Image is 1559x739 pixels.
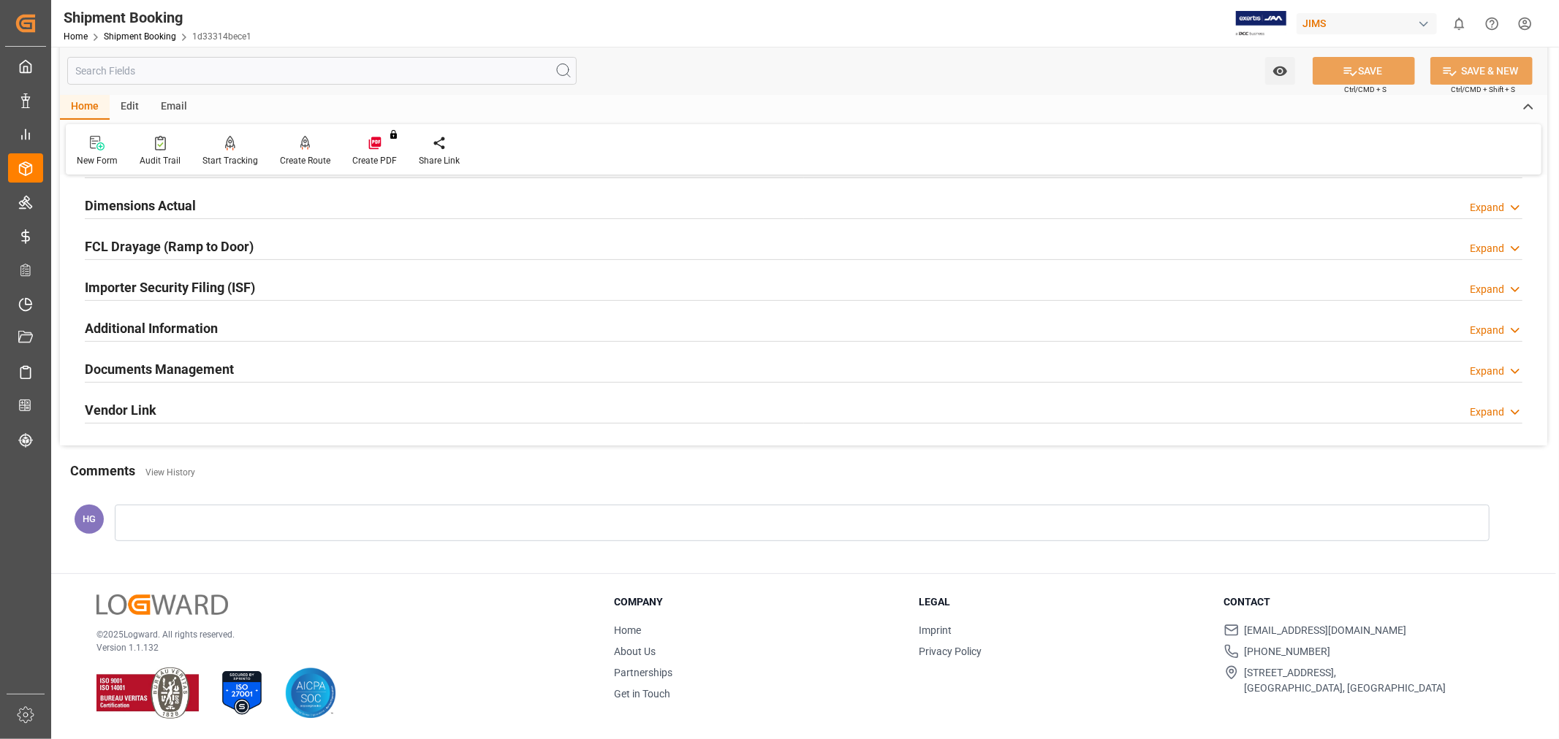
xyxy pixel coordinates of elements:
a: Home [614,624,641,636]
button: SAVE [1313,57,1415,85]
span: [STREET_ADDRESS], [GEOGRAPHIC_DATA], [GEOGRAPHIC_DATA] [1245,665,1446,696]
a: Partnerships [614,667,672,678]
a: Get in Touch [614,688,670,700]
div: Edit [110,95,150,120]
div: Shipment Booking [64,7,251,28]
a: Shipment Booking [104,31,176,42]
img: Exertis%20JAM%20-%20Email%20Logo.jpg_1722504956.jpg [1236,11,1286,37]
img: AICPA SOC [285,667,336,719]
span: Ctrl/CMD + Shift + S [1451,84,1515,95]
a: View History [145,467,195,478]
a: Privacy Policy [919,646,982,657]
h2: Dimensions Actual [85,196,196,215]
h2: Documents Management [85,359,234,379]
span: HG [83,513,96,524]
h2: FCL Drayage (Ramp to Door) [85,237,254,256]
h3: Legal [919,594,1205,610]
div: Expand [1470,364,1504,379]
button: Help Center [1476,7,1509,40]
h3: Contact [1224,594,1511,610]
div: JIMS [1297,13,1437,34]
div: Expand [1470,200,1504,215]
p: © 2025 Logward. All rights reserved. [96,628,577,641]
h2: Additional Information [85,318,218,338]
div: Email [150,95,198,120]
img: ISO 9001 & ISO 14001 Certification [96,667,199,719]
div: Create Route [280,154,330,167]
h3: Company [614,594,900,610]
a: About Us [614,646,656,657]
h2: Vendor Link [85,400,156,420]
button: JIMS [1297,9,1443,37]
div: Expand [1470,323,1504,338]
div: New Form [77,154,118,167]
div: Home [60,95,110,120]
img: ISO 27001 Certification [216,667,268,719]
div: Expand [1470,241,1504,256]
a: Imprint [919,624,952,636]
p: Version 1.1.132 [96,641,577,654]
button: show 0 new notifications [1443,7,1476,40]
h2: Importer Security Filing (ISF) [85,277,255,297]
button: open menu [1265,57,1295,85]
input: Search Fields [67,57,577,85]
div: Audit Trail [140,154,181,167]
button: SAVE & NEW [1430,57,1533,85]
h2: Comments [70,461,135,480]
span: Ctrl/CMD + S [1344,84,1387,95]
div: Expand [1470,405,1504,420]
div: Share Link [419,154,460,167]
span: [PHONE_NUMBER] [1245,644,1331,659]
div: Start Tracking [202,154,258,167]
a: Home [64,31,88,42]
div: Expand [1470,282,1504,297]
img: Logward Logo [96,594,228,616]
span: [EMAIL_ADDRESS][DOMAIN_NAME] [1245,623,1407,638]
